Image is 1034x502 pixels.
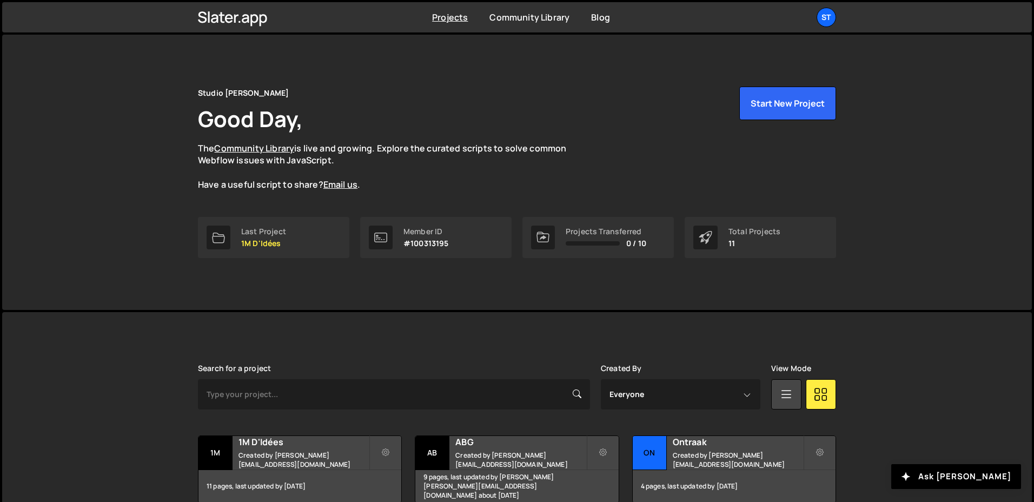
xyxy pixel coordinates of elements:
[198,104,303,134] h1: Good Day,
[626,239,646,248] span: 0 / 10
[601,364,642,373] label: Created By
[591,11,610,23] a: Blog
[489,11,569,23] a: Community Library
[673,451,803,469] small: Created by [PERSON_NAME][EMAIL_ADDRESS][DOMAIN_NAME]
[566,227,646,236] div: Projects Transferred
[198,379,590,409] input: Type your project...
[198,364,271,373] label: Search for a project
[403,239,449,248] p: #100313195
[238,436,369,448] h2: 1M D'Idées
[415,436,449,470] div: AB
[771,364,811,373] label: View Mode
[198,87,289,100] div: Studio [PERSON_NAME]
[198,217,349,258] a: Last Project 1M D'Idées
[323,179,357,190] a: Email us
[198,436,233,470] div: 1M
[238,451,369,469] small: Created by [PERSON_NAME][EMAIL_ADDRESS][DOMAIN_NAME]
[432,11,468,23] a: Projects
[633,436,667,470] div: On
[817,8,836,27] a: St
[403,227,449,236] div: Member ID
[455,436,586,448] h2: ABG
[455,451,586,469] small: Created by [PERSON_NAME][EMAIL_ADDRESS][DOMAIN_NAME]
[214,142,294,154] a: Community Library
[891,464,1021,489] button: Ask [PERSON_NAME]
[728,239,780,248] p: 11
[728,227,780,236] div: Total Projects
[673,436,803,448] h2: Ontraak
[198,142,587,191] p: The is live and growing. Explore the curated scripts to solve common Webflow issues with JavaScri...
[739,87,836,120] button: Start New Project
[241,227,286,236] div: Last Project
[241,239,286,248] p: 1M D'Idées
